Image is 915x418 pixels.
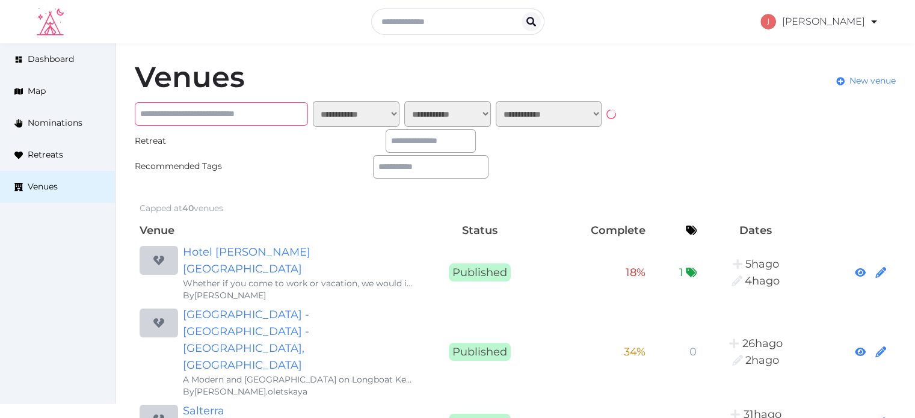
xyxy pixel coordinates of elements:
[135,160,250,173] div: Recommended Tags
[745,274,780,287] span: 3:30PM, September 3rd, 2025
[135,220,419,241] th: Venue
[745,257,779,271] span: 2:30PM, September 3rd, 2025
[624,345,645,358] span: 34 %
[183,289,414,301] div: By [PERSON_NAME]
[626,266,645,279] span: 18 %
[419,220,541,241] th: Status
[135,135,250,147] div: Retreat
[183,373,414,386] div: A Modern and [GEOGRAPHIC_DATA] on Longboat Key An Opal Collection Resort [GEOGRAPHIC_DATA] is lux...
[28,149,63,161] span: Retreats
[183,306,414,373] a: [GEOGRAPHIC_DATA] - [GEOGRAPHIC_DATA] - [GEOGRAPHIC_DATA], [GEOGRAPHIC_DATA]
[183,386,414,398] div: By [PERSON_NAME].oletskaya
[742,337,782,350] span: 5:25PM, September 2nd, 2025
[28,180,58,193] span: Venues
[28,117,82,129] span: Nominations
[135,63,245,91] h1: Venues
[140,202,223,215] div: Capped at venues
[760,5,879,38] a: [PERSON_NAME]
[28,53,74,66] span: Dashboard
[849,75,896,87] span: New venue
[679,264,683,281] span: 1
[183,244,414,277] a: Hotel [PERSON_NAME][GEOGRAPHIC_DATA]
[449,343,511,361] span: Published
[449,263,511,281] span: Published
[541,220,650,241] th: Complete
[745,354,779,367] span: 4:34PM, September 3rd, 2025
[836,75,896,87] a: New venue
[182,203,194,214] span: 40
[701,220,810,241] th: Dates
[183,277,414,289] div: Whether if you come to work or vacation, we would invite you to stay with us. Our staff is always...
[689,345,697,358] span: 0
[28,85,46,97] span: Map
